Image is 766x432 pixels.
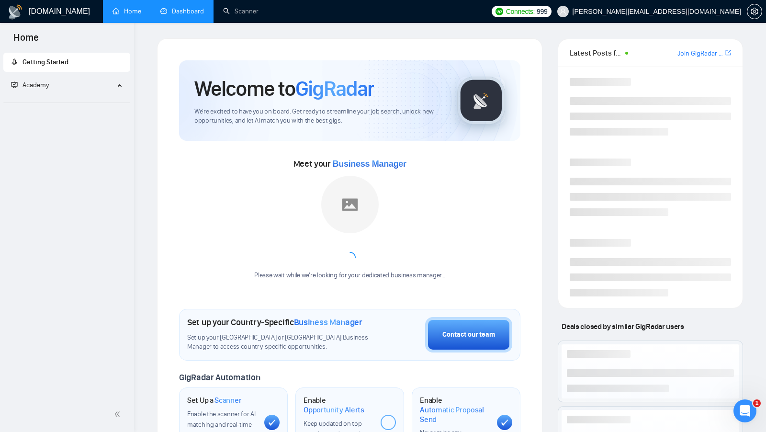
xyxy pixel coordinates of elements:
span: export [725,49,731,57]
a: export [725,48,731,57]
h1: Enable [304,396,373,414]
h1: Welcome to [194,76,374,102]
a: searchScanner [223,7,259,15]
button: Contact our team [425,317,512,352]
span: Business Manager [333,159,406,169]
h1: Set up your Country-Specific [187,317,362,328]
li: Getting Started [3,53,130,72]
div: Contact our team [442,330,495,340]
span: We're excited to have you on board. Get ready to streamline your job search, unlock new opportuni... [194,107,442,125]
a: Join GigRadar Slack Community [677,48,723,59]
span: fund-projection-screen [11,81,18,88]
span: GigRadar Automation [179,372,260,383]
span: Latest Posts from the GigRadar Community [570,47,622,59]
span: double-left [114,409,124,419]
span: Business Manager [294,317,362,328]
span: Connects: [506,6,535,17]
h1: Enable [420,396,489,424]
span: GigRadar [295,76,374,102]
button: setting [747,4,762,19]
span: Opportunity Alerts [304,405,364,415]
img: placeholder.png [321,176,379,233]
span: Academy [23,81,49,89]
span: 1 [753,399,761,407]
img: gigradar-logo.png [457,77,505,125]
span: setting [747,8,762,15]
span: Set up your [GEOGRAPHIC_DATA] or [GEOGRAPHIC_DATA] Business Manager to access country-specific op... [187,333,377,352]
span: Scanner [214,396,241,405]
a: dashboardDashboard [160,7,204,15]
h1: Set Up a [187,396,241,405]
span: rocket [11,58,18,65]
div: Please wait while we're looking for your dedicated business manager... [248,271,451,280]
img: logo [8,4,23,20]
span: 999 [537,6,547,17]
span: Getting Started [23,58,68,66]
span: Automatic Proposal Send [420,405,489,424]
li: Academy Homepage [3,99,130,105]
span: Home [6,31,46,51]
span: Deals closed by similar GigRadar users [558,318,687,335]
a: homeHome [113,7,141,15]
span: Meet your [293,159,406,169]
span: Academy [11,81,49,89]
a: setting [747,8,762,15]
img: upwork-logo.png [496,8,503,15]
iframe: Intercom live chat [733,399,756,422]
span: user [560,8,566,15]
span: loading [342,250,358,266]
